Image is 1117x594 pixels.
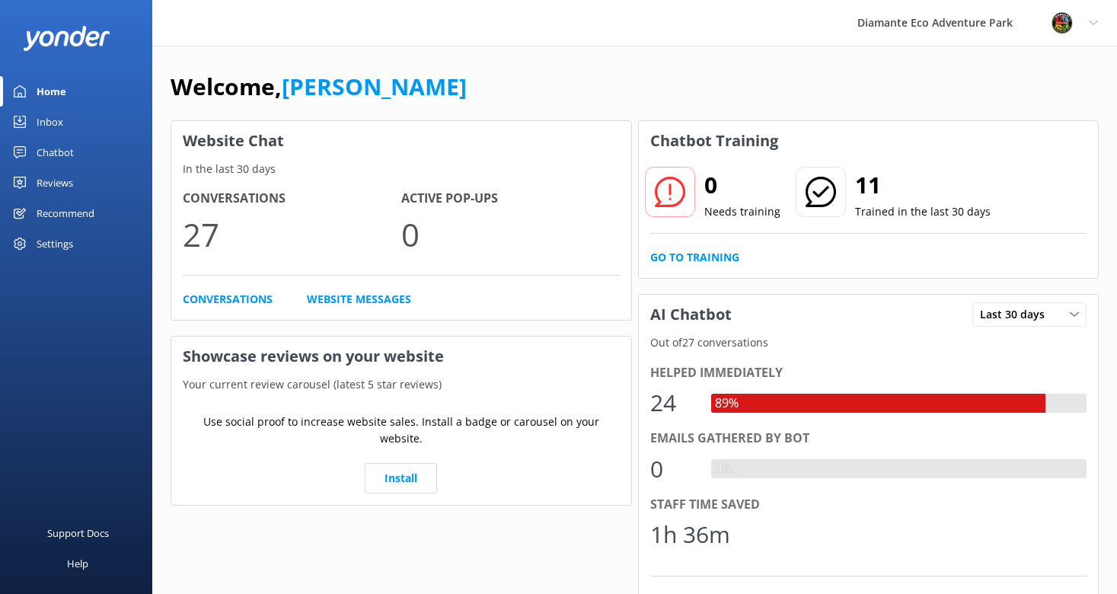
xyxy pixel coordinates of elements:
[47,518,109,548] div: Support Docs
[401,189,620,209] h4: Active Pop-ups
[37,137,74,168] div: Chatbot
[37,198,94,228] div: Recommend
[855,203,991,220] p: Trained in the last 30 days
[401,209,620,260] p: 0
[650,451,696,487] div: 0
[37,228,73,259] div: Settings
[650,516,730,553] div: 1h 36m
[37,76,66,107] div: Home
[639,295,743,334] h3: AI Chatbot
[23,26,110,51] img: yonder-white-logo.png
[704,203,780,220] p: Needs training
[171,69,467,105] h1: Welcome,
[855,167,991,203] h2: 11
[171,376,631,393] p: Your current review carousel (latest 5 star reviews)
[650,249,739,266] a: Go to Training
[183,189,401,209] h4: Conversations
[37,168,73,198] div: Reviews
[307,291,411,308] a: Website Messages
[650,429,1087,449] div: Emails gathered by bot
[171,337,631,376] h3: Showcase reviews on your website
[67,548,88,579] div: Help
[183,414,620,448] p: Use social proof to increase website sales. Install a badge or carousel on your website.
[639,334,1099,351] p: Out of 27 conversations
[980,306,1054,323] span: Last 30 days
[650,363,1087,383] div: Helped immediately
[282,71,467,102] a: [PERSON_NAME]
[171,121,631,161] h3: Website Chat
[650,385,696,421] div: 24
[365,463,437,493] a: Install
[171,161,631,177] p: In the last 30 days
[37,107,63,137] div: Inbox
[183,291,273,308] a: Conversations
[711,394,742,414] div: 89%
[711,459,736,479] div: 0%
[650,495,1087,515] div: Staff time saved
[704,167,780,203] h2: 0
[1051,11,1074,34] img: 831-1756915225.png
[639,121,790,161] h3: Chatbot Training
[183,209,401,260] p: 27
